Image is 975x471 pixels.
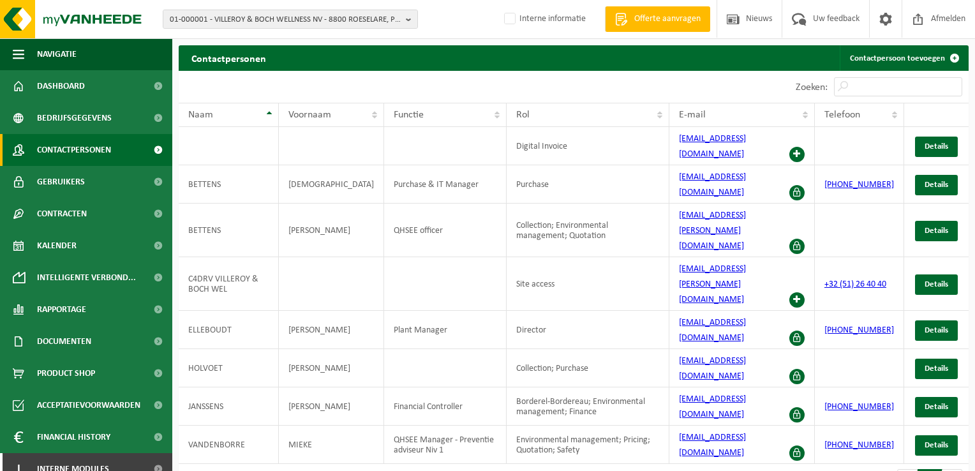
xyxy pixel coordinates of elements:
[824,180,894,190] a: [PHONE_NUMBER]
[507,257,669,311] td: Site access
[925,441,948,449] span: Details
[179,387,279,426] td: JANSSENS
[679,110,706,120] span: E-mail
[279,165,384,204] td: [DEMOGRAPHIC_DATA]
[507,165,669,204] td: Purchase
[507,349,669,387] td: Collection; Purchase
[37,230,77,262] span: Kalender
[188,110,213,120] span: Naam
[915,175,958,195] a: Details
[37,325,91,357] span: Documenten
[840,45,967,71] a: Contactpersoon toevoegen
[163,10,418,29] button: 01-000001 - VILLEROY & BOCH WELLNESS NV - 8800 ROESELARE, POPULIERSTRAAT 1
[796,82,828,93] label: Zoeken:
[824,110,860,120] span: Telefoon
[279,204,384,257] td: [PERSON_NAME]
[179,165,279,204] td: BETTENS
[179,45,279,70] h2: Contactpersonen
[925,326,948,334] span: Details
[925,280,948,288] span: Details
[279,387,384,426] td: [PERSON_NAME]
[37,134,111,166] span: Contactpersonen
[170,10,401,29] span: 01-000001 - VILLEROY & BOCH WELLNESS NV - 8800 ROESELARE, POPULIERSTRAAT 1
[915,359,958,379] a: Details
[679,318,746,343] a: [EMAIL_ADDRESS][DOMAIN_NAME]
[824,402,894,412] a: [PHONE_NUMBER]
[631,13,704,26] span: Offerte aanvragen
[679,394,746,419] a: [EMAIL_ADDRESS][DOMAIN_NAME]
[824,280,886,289] a: +32 (51) 26 40 40
[925,364,948,373] span: Details
[279,311,384,349] td: [PERSON_NAME]
[179,204,279,257] td: BETTENS
[915,397,958,417] a: Details
[384,387,507,426] td: Financial Controller
[516,110,530,120] span: Rol
[915,320,958,341] a: Details
[925,227,948,235] span: Details
[37,38,77,70] span: Navigatie
[384,426,507,464] td: QHSEE Manager - Preventie adviseur Niv 1
[507,127,669,165] td: Digital Invoice
[915,137,958,157] a: Details
[925,403,948,411] span: Details
[915,221,958,241] a: Details
[37,262,136,294] span: Intelligente verbond...
[679,172,746,197] a: [EMAIL_ADDRESS][DOMAIN_NAME]
[507,387,669,426] td: Borderel-Bordereau; Environmental management; Finance
[384,204,507,257] td: QHSEE officer
[679,211,746,251] a: [EMAIL_ADDRESS][PERSON_NAME][DOMAIN_NAME]
[279,349,384,387] td: [PERSON_NAME]
[925,181,948,189] span: Details
[279,426,384,464] td: MIEKE
[179,311,279,349] td: ELLEBOUDT
[925,142,948,151] span: Details
[179,349,279,387] td: HOLVOET
[507,426,669,464] td: Environmental management; Pricing; Quotation; Safety
[824,325,894,335] a: [PHONE_NUMBER]
[37,166,85,198] span: Gebruikers
[179,426,279,464] td: VANDENBORRE
[915,435,958,456] a: Details
[915,274,958,295] a: Details
[384,165,507,204] td: Purchase & IT Manager
[37,421,110,453] span: Financial History
[37,198,87,230] span: Contracten
[507,204,669,257] td: Collection; Environmental management; Quotation
[605,6,710,32] a: Offerte aanvragen
[824,440,894,450] a: [PHONE_NUMBER]
[679,356,746,381] a: [EMAIL_ADDRESS][DOMAIN_NAME]
[679,264,746,304] a: [EMAIL_ADDRESS][PERSON_NAME][DOMAIN_NAME]
[37,389,140,421] span: Acceptatievoorwaarden
[394,110,424,120] span: Functie
[37,70,85,102] span: Dashboard
[179,257,279,311] td: C4DRV VILLEROY & BOCH WEL
[288,110,331,120] span: Voornaam
[502,10,586,29] label: Interne informatie
[37,102,112,134] span: Bedrijfsgegevens
[507,311,669,349] td: Director
[384,311,507,349] td: Plant Manager
[37,357,95,389] span: Product Shop
[37,294,86,325] span: Rapportage
[679,433,746,458] a: [EMAIL_ADDRESS][DOMAIN_NAME]
[679,134,746,159] a: [EMAIL_ADDRESS][DOMAIN_NAME]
